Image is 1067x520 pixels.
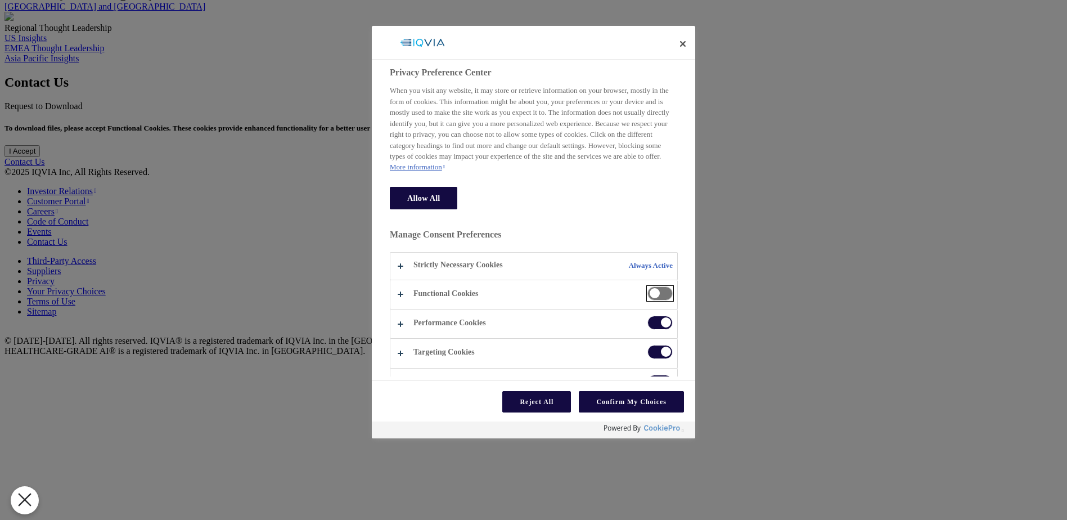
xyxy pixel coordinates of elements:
[390,187,457,209] button: Allow All
[390,66,678,79] h2: Privacy Preference Center
[502,391,571,413] button: Reject All
[372,26,695,438] div: Privacy Preference Center
[11,486,39,514] button: Close Preferences
[579,391,684,413] button: Confirm My Choices
[393,32,452,54] img: Company Logo
[390,229,678,246] h3: Manage Consent Preferences
[372,26,695,438] div: Preference center
[670,32,695,56] button: Close preference center
[604,424,690,438] a: Powered by OneTrust Opens in a new Tab
[604,424,681,433] img: Powered by OneTrust Opens in a new Tab
[389,32,456,54] div: Company Logo
[390,163,445,171] a: More information about your privacy, opens in a new tab
[390,85,678,173] div: When you visit any website, it may store or retrieve information on your browser, mostly in the f...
